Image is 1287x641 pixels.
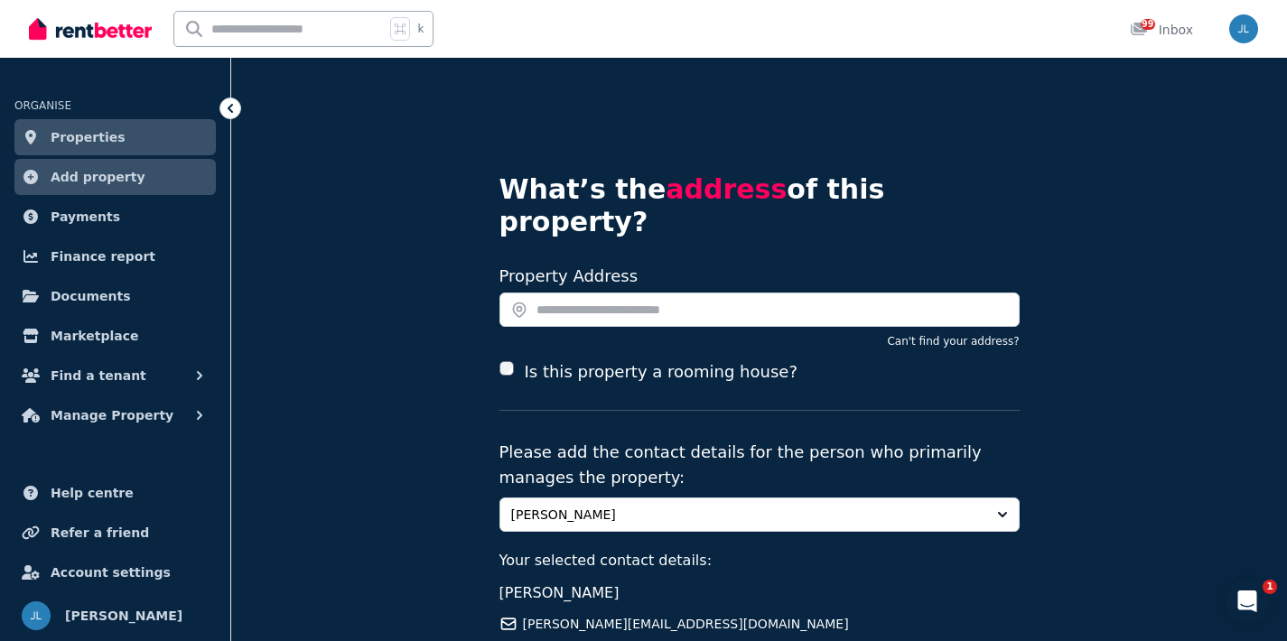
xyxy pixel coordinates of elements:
a: Documents [14,278,216,314]
a: Help centre [14,475,216,511]
img: RentBetter [29,15,152,42]
span: Finance report [51,246,155,267]
a: Account settings [14,554,216,590]
label: Is this property a rooming house? [525,359,797,385]
button: Find a tenant [14,358,216,394]
span: Properties [51,126,126,148]
span: 99 [1141,19,1155,30]
span: [PERSON_NAME] [65,605,182,627]
span: Manage Property [51,404,173,426]
span: [PERSON_NAME][EMAIL_ADDRESS][DOMAIN_NAME] [523,615,849,633]
img: Joanne Lau [1229,14,1258,43]
a: Add property [14,159,216,195]
span: k [417,22,424,36]
span: 1 [1263,580,1277,594]
a: Finance report [14,238,216,274]
a: Refer a friend [14,515,216,551]
span: Marketplace [51,325,138,347]
a: Payments [14,199,216,235]
a: Marketplace [14,318,216,354]
span: Find a tenant [51,365,146,386]
span: Refer a friend [51,522,149,543]
span: Add property [51,166,145,188]
span: Documents [51,285,131,307]
iframe: Intercom live chat [1226,580,1269,623]
a: Properties [14,119,216,155]
p: Your selected contact details: [499,550,1020,571]
span: [PERSON_NAME] [511,506,983,524]
span: Account settings [51,562,171,583]
p: Please add the contact details for the person who primarily manages the property: [499,440,1020,490]
img: Joanne Lau [22,601,51,630]
button: Manage Property [14,397,216,433]
span: address [666,173,787,205]
button: [PERSON_NAME] [499,497,1020,532]
span: [PERSON_NAME] [499,584,620,601]
span: ORGANISE [14,99,71,112]
div: Inbox [1130,21,1193,39]
button: Can't find your address? [887,334,1019,348]
h4: What’s the of this property? [499,173,1020,238]
span: Help centre [51,482,134,504]
span: Payments [51,206,120,228]
label: Property Address [499,266,639,285]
